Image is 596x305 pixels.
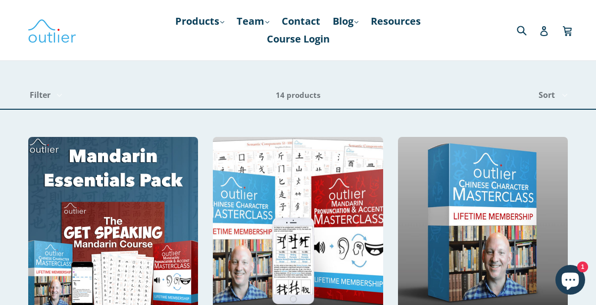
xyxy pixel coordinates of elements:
[232,12,274,30] a: Team
[366,12,426,30] a: Resources
[514,20,542,40] input: Search
[328,12,363,30] a: Blog
[552,265,588,297] inbox-online-store-chat: Shopify online store chat
[277,12,325,30] a: Contact
[170,12,229,30] a: Products
[262,30,335,48] a: Course Login
[276,90,320,100] span: 14 products
[27,16,77,44] img: Outlier Linguistics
